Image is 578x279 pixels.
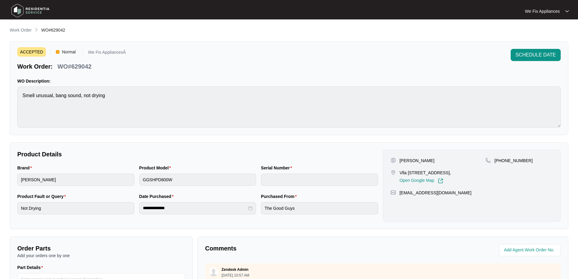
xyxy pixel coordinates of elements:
[17,47,46,56] span: ACCEPTED
[221,274,249,277] p: [DATE] 10:57 AM
[504,247,557,254] input: Add Agent Work Order No.
[17,150,378,158] p: Product Details
[511,49,561,61] button: SCHEDULE DATE
[400,158,434,164] p: [PERSON_NAME]
[56,50,59,54] img: Vercel Logo
[41,28,65,32] span: WO#629042
[390,190,396,195] img: map-pin
[261,202,378,214] input: Purchased From
[525,8,560,14] p: We Fix Appliances
[515,51,556,59] span: SCHEDULE DATE
[17,202,134,214] input: Product Fault or Query
[495,158,533,164] p: [PHONE_NUMBER]
[261,174,378,186] input: Serial Number
[400,170,451,176] p: Vlla [STREET_ADDRESS],
[17,244,185,253] p: Order Parts
[57,62,91,71] p: WO#629042
[139,165,174,171] label: Product Model
[438,178,443,184] img: Link-External
[17,62,52,71] p: Work Order:
[205,244,379,253] p: Comments
[143,205,247,211] input: Date Purchased
[209,267,218,277] img: user.svg
[261,165,294,171] label: Serial Number
[17,78,561,84] p: WO Description:
[17,174,134,186] input: Brand
[17,253,185,259] p: Add your orders one by one
[565,10,569,13] img: dropdown arrow
[485,158,491,163] img: map-pin
[17,165,34,171] label: Brand
[390,158,396,163] img: user-pin
[400,190,472,196] p: [EMAIL_ADDRESS][DOMAIN_NAME]
[34,27,39,32] img: chevron-right
[88,50,126,56] p: We Fix AppliancesÂ
[9,2,52,20] img: residentia service logo
[139,193,176,199] label: Date Purchased
[17,193,68,199] label: Product Fault or Query
[261,193,299,199] label: Purchased From
[59,47,78,56] span: Normal
[139,174,256,186] input: Product Model
[17,87,561,128] textarea: Smell unusual, bang sound, not drying
[17,264,46,270] label: Part Details
[221,267,248,272] p: Zendesk Admin
[8,27,33,34] a: Work Order
[400,178,443,184] a: Open Google Map
[390,170,396,175] img: map-pin
[10,27,32,33] p: Work Order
